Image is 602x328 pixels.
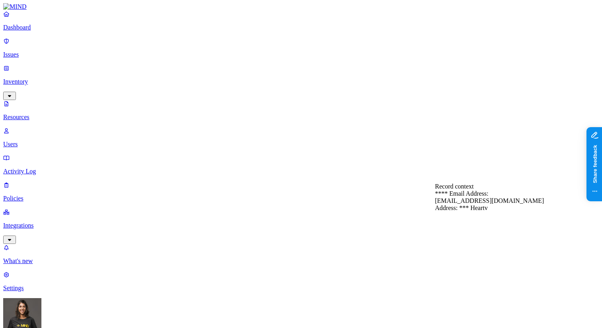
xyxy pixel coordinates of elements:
p: Users [3,141,599,148]
p: Dashboard [3,24,599,31]
p: Resources [3,114,599,121]
div: Record context [435,183,544,190]
p: Activity Log [3,168,599,175]
p: Inventory [3,78,599,85]
p: Issues [3,51,599,58]
p: Integrations [3,222,599,229]
img: MIND [3,3,27,10]
p: What's new [3,257,599,265]
p: Policies [3,195,599,202]
p: Settings [3,285,599,292]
